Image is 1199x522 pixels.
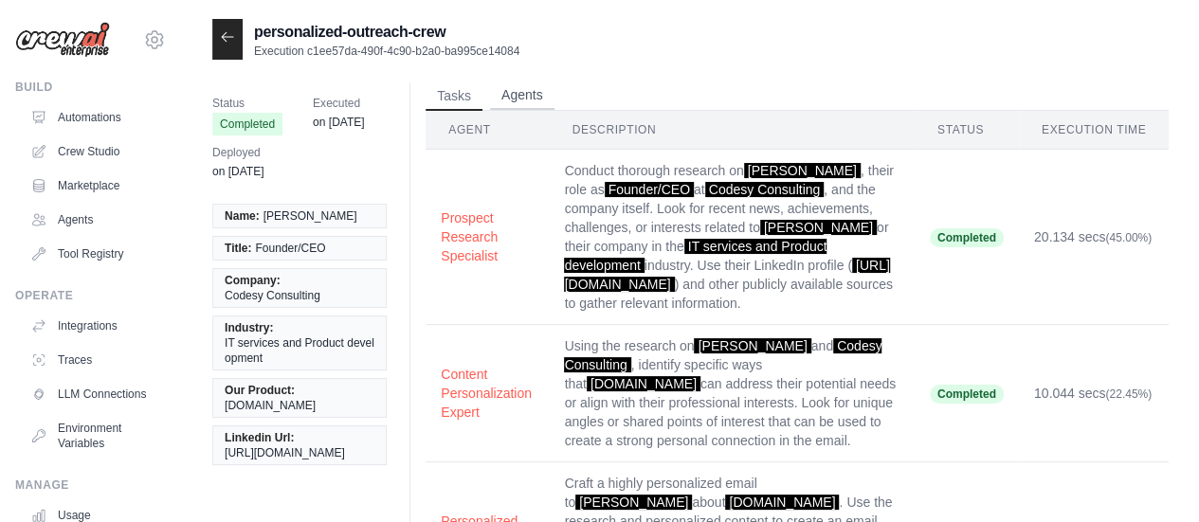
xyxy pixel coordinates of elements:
[930,385,1004,404] span: Completed
[694,338,810,353] span: [PERSON_NAME]
[313,94,364,113] span: Executed
[15,477,166,493] div: Manage
[212,94,282,113] span: Status
[212,143,263,162] span: Deployed
[225,241,251,256] span: Title:
[212,165,263,178] time: August 11, 2025 at 20:38 PST
[15,22,110,58] img: Logo
[225,398,316,413] span: [DOMAIN_NAME]
[254,21,519,44] h2: personalized-outreach-crew
[23,413,166,459] a: Environment Variables
[225,273,281,288] span: Company:
[1019,150,1169,325] td: 20.134 secs
[225,445,345,460] span: [URL][DOMAIN_NAME]
[15,80,166,95] div: Build
[441,208,534,265] button: Prospect Research Specialist
[915,111,1019,150] th: Status
[313,116,364,129] time: August 11, 2025 at 21:07 PST
[744,163,861,178] span: [PERSON_NAME]
[575,495,692,510] span: [PERSON_NAME]
[212,113,282,135] span: Completed
[263,208,357,224] span: [PERSON_NAME]
[549,325,914,462] td: Using the research on and , identify specific ways that can address their potential needs or alig...
[549,111,914,150] th: Description
[1104,431,1199,522] iframe: Chat Widget
[705,182,825,197] span: Codesy Consulting
[930,228,1004,247] span: Completed
[23,379,166,409] a: LLM Connections
[490,81,554,110] button: Agents
[225,335,374,366] span: IT services and Product development
[225,430,294,445] span: Linkedin Url:
[23,102,166,133] a: Automations
[255,241,325,256] span: Founder/CEO
[23,171,166,201] a: Marketplace
[23,239,166,269] a: Tool Registry
[225,383,295,398] span: Our Product:
[23,345,166,375] a: Traces
[426,82,482,111] button: Tasks
[23,311,166,341] a: Integrations
[441,365,534,422] button: Content Personalization Expert
[605,182,694,197] span: Founder/CEO
[760,220,877,235] span: [PERSON_NAME]
[23,136,166,167] a: Crew Studio
[426,111,549,150] th: Agent
[1019,111,1169,150] th: Execution Time
[587,376,700,391] span: [DOMAIN_NAME]
[225,320,273,335] span: Industry:
[225,208,260,224] span: Name:
[549,150,914,325] td: Conduct thorough research on , their role as at , and the company itself. Look for recent news, a...
[564,239,827,273] span: IT services and Product development
[23,205,166,235] a: Agents
[725,495,839,510] span: [DOMAIN_NAME]
[1105,387,1152,401] span: (22.45%)
[254,44,519,59] p: Execution c1ee57da-490f-4c90-b2a0-ba995ce14084
[1105,231,1152,244] span: (45.00%)
[225,288,320,303] span: Codesy Consulting
[15,288,166,303] div: Operate
[1019,325,1169,462] td: 10.044 secs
